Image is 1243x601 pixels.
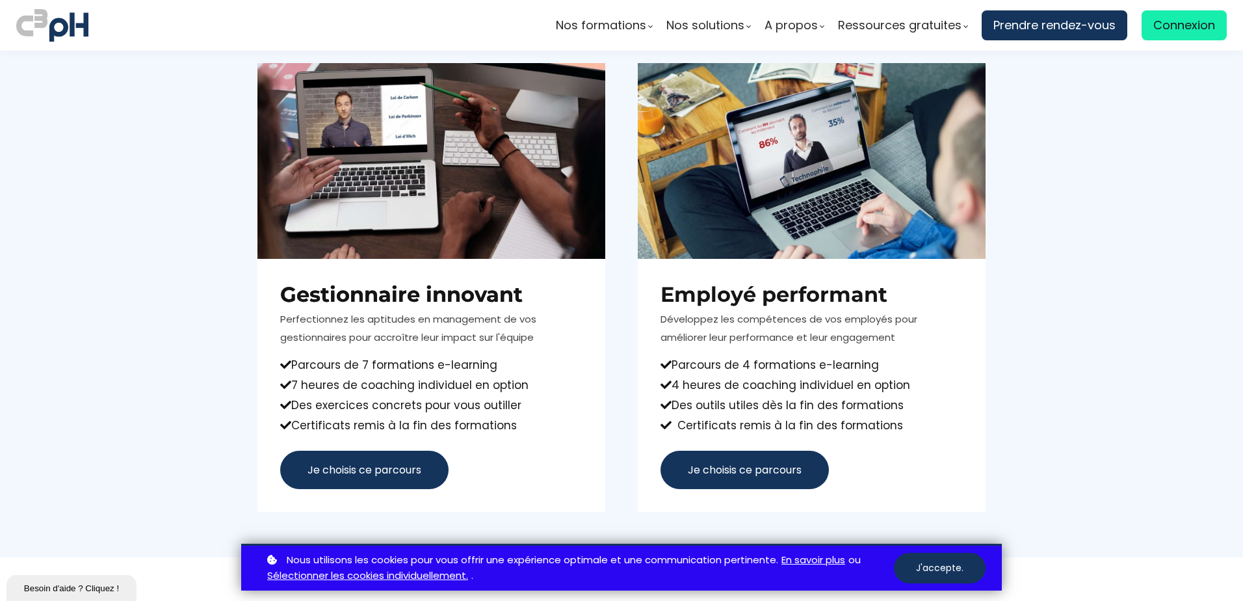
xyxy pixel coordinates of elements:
[781,552,845,568] a: En savoir plus
[982,10,1127,40] a: Prendre rendez-vous
[838,16,962,35] span: Ressources gratuites
[280,312,536,344] span: Perfectionnez les aptitudes en management de vos gestionnaires pour accroître leur impact sur l'é...
[287,552,778,568] span: Nous utilisons les cookies pour vous offrir une expérience optimale et une communication pertinente.
[993,16,1116,35] span: Prendre rendez-vous
[661,416,963,434] div: Certificats remis à la fin des formations
[280,376,582,394] div: 7 heures de coaching individuel en option
[661,396,963,414] div: Des outils utiles dès la fin des formations
[688,462,802,478] span: Je choisis ce parcours
[1142,10,1227,40] a: Connexion
[661,282,887,307] strong: Employé performant
[280,416,582,434] div: Certificats remis à la fin des formations
[661,451,829,489] button: Je choisis ce parcours
[1153,16,1215,35] span: Connexion
[280,451,449,489] button: Je choisis ce parcours
[661,376,963,394] div: 4 heures de coaching individuel en option
[661,356,963,374] div: Parcours de 4 formations e-learning
[267,568,468,584] a: Sélectionner les cookies individuellement.
[16,7,88,44] img: logo C3PH
[765,16,818,35] span: A propos
[894,553,986,583] button: J'accepte.
[280,282,523,307] b: Gestionnaire innovant
[280,356,582,374] div: Parcours de 7 formations e-learning
[7,572,139,601] iframe: chat widget
[661,312,917,344] span: Développez les compétences de vos employés pour améliorer leur performance et leur engagement
[280,396,582,414] div: Des exercices concrets pour vous outiller
[307,462,421,478] span: Je choisis ce parcours
[666,16,744,35] span: Nos solutions
[556,16,646,35] span: Nos formations
[264,552,894,585] p: ou .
